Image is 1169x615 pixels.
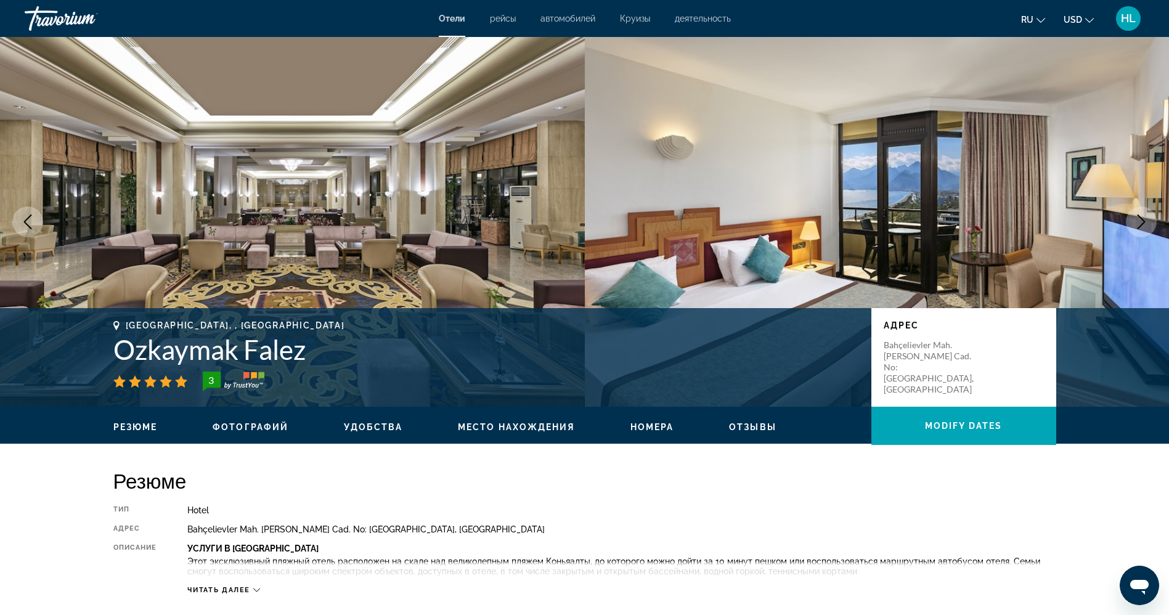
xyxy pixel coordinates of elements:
div: Bahçelievler Mah. [PERSON_NAME] Cad. No: [GEOGRAPHIC_DATA], [GEOGRAPHIC_DATA] [187,524,1056,534]
button: Modify Dates [871,407,1056,445]
span: Удобства [344,422,402,432]
button: Фотографий [213,422,288,433]
button: Резюме [113,422,158,433]
button: Номера [630,422,674,433]
a: Круизы [620,14,650,23]
span: Место нахождения [458,422,575,432]
button: Отзывы [729,422,776,433]
span: Отзывы [729,422,776,432]
button: Читать далее [187,585,260,595]
div: Тип [113,505,157,515]
a: Travorium [25,2,148,35]
div: 3 [199,373,224,388]
button: Change currency [1064,10,1094,28]
span: ru [1021,15,1033,25]
span: Modify Dates [925,421,1002,431]
iframe: Кнопка для запуску вікна повідомлень [1120,566,1159,605]
span: Резюме [113,422,158,432]
h1: Ozkaymak Falez [113,333,859,365]
button: Место нахождения [458,422,575,433]
b: Услуги В [GEOGRAPHIC_DATA] [187,544,319,553]
button: User Menu [1112,6,1144,31]
div: Описание [113,544,157,579]
span: [GEOGRAPHIC_DATA], , [GEOGRAPHIC_DATA] [126,320,345,330]
button: Next image [1126,206,1157,237]
a: деятельность [675,14,731,23]
a: Отели [439,14,465,23]
h2: Резюме [113,468,1056,493]
span: HL [1121,12,1136,25]
a: автомобилей [540,14,595,23]
img: TrustYou guest rating badge [203,372,264,391]
p: адрес [884,320,1044,330]
div: Hotel [187,505,1056,515]
span: USD [1064,15,1082,25]
span: Читать далее [187,586,250,594]
button: Удобства [344,422,402,433]
span: Номера [630,422,674,432]
p: Этот эксклюзивный пляжный отель расположен на скале над великолепным пляжем Коньяалты, до которог... [187,556,1056,576]
span: Фотографий [213,422,288,432]
button: Previous image [12,206,43,237]
button: Change language [1021,10,1045,28]
p: Bahçelievler Mah. [PERSON_NAME] Cad. No: [GEOGRAPHIC_DATA], [GEOGRAPHIC_DATA] [884,340,982,395]
div: адрес [113,524,157,534]
a: рейсы [490,14,516,23]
